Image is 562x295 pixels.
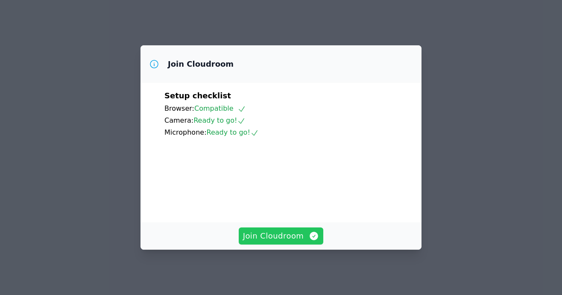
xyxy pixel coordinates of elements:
span: Microphone: [164,128,207,136]
span: Ready to go! [207,128,259,136]
h3: Join Cloudroom [168,59,234,69]
span: Setup checklist [164,91,231,100]
span: Compatible [194,104,246,112]
span: Camera: [164,116,193,124]
span: Browser: [164,104,194,112]
span: Join Cloudroom [243,230,319,242]
span: Ready to go! [193,116,246,124]
button: Join Cloudroom [239,227,324,245]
